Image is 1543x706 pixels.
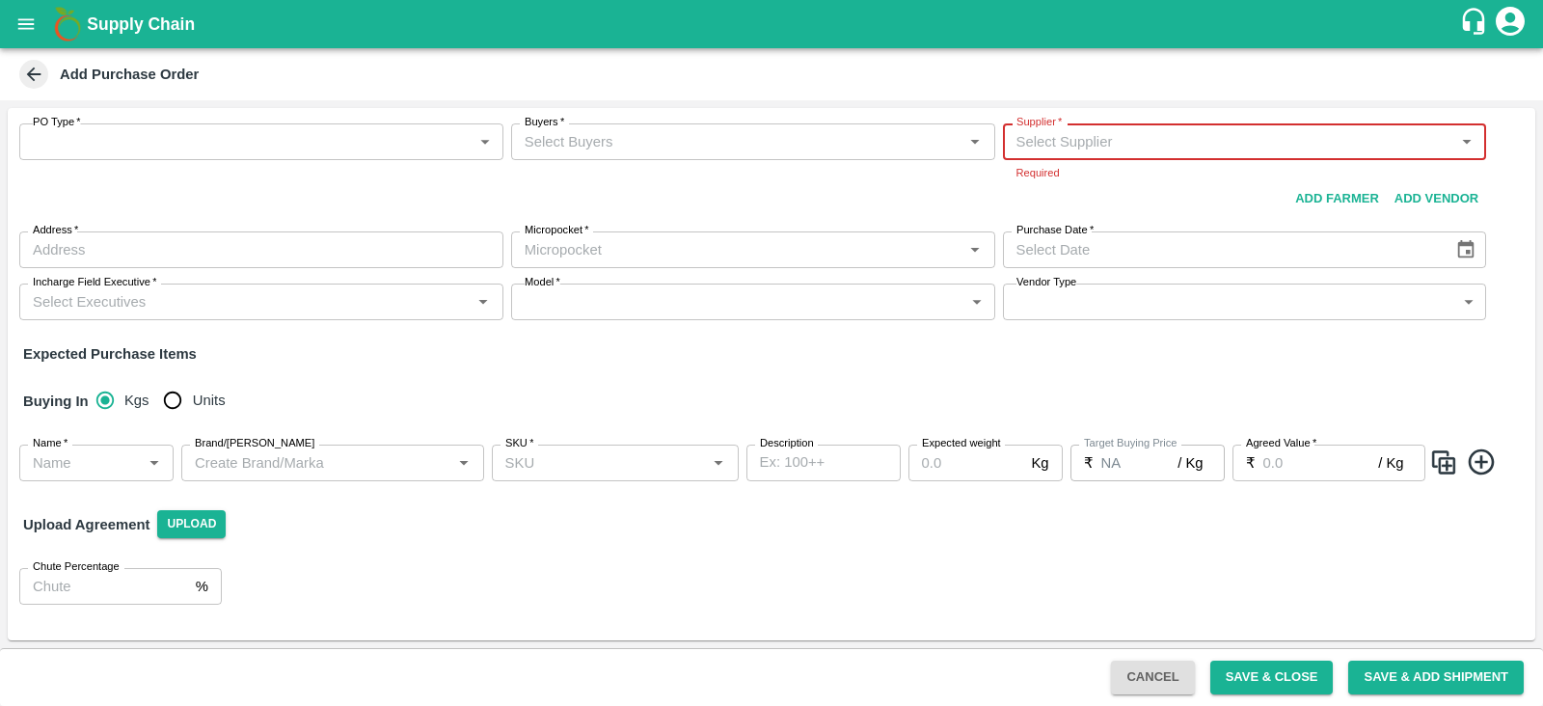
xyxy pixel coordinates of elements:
[33,275,156,290] label: Incharge Field Executive
[1111,661,1194,694] button: Cancel
[908,445,1024,481] input: 0.0
[1448,231,1484,268] button: Choose date
[1084,436,1178,451] label: Target Buying Price
[1003,231,1440,268] input: Select Date
[1016,223,1094,238] label: Purchase Date
[33,223,78,238] label: Address
[19,568,188,605] input: Chute
[15,381,96,421] h6: Buying In
[4,2,48,46] button: open drawer
[87,11,1459,38] a: Supply Chain
[193,390,226,411] span: Units
[1178,452,1203,474] p: / Kg
[760,436,814,451] label: Description
[87,14,195,34] b: Supply Chain
[517,129,958,154] input: Select Buyers
[23,346,197,362] strong: Expected Purchase Items
[196,576,208,597] p: %
[451,450,476,475] button: Open
[23,517,149,532] strong: Upload Agreement
[1263,445,1379,481] input: 0.0
[525,223,589,238] label: Micropocket
[48,5,87,43] img: logo
[60,67,199,82] b: Add Purchase Order
[1459,7,1493,41] div: customer-support
[33,436,68,451] label: Name
[195,436,314,451] label: Brand/[PERSON_NAME]
[1016,115,1062,130] label: Supplier
[33,115,81,130] label: PO Type
[471,289,496,314] button: Open
[525,275,560,290] label: Model
[1348,661,1524,694] button: Save & Add Shipment
[525,115,564,130] label: Buyers
[1084,452,1094,474] p: ₹
[922,436,1001,451] label: Expected weight
[25,289,466,314] input: Select Executives
[1493,4,1528,44] div: account of current user
[1210,661,1334,694] button: Save & Close
[1031,452,1048,474] p: Kg
[19,231,503,268] input: Address
[33,559,120,575] label: Chute Percentage
[706,450,731,475] button: Open
[25,450,136,475] input: Name
[187,450,447,475] input: Create Brand/Marka
[124,390,149,411] span: Kgs
[505,436,533,451] label: SKU
[1246,436,1316,451] label: Agreed Value
[1009,129,1449,154] input: Select Supplier
[1454,129,1479,154] button: Open
[962,237,988,262] button: Open
[157,510,226,538] span: Upload
[1387,182,1486,216] button: Add Vendor
[1287,182,1387,216] button: Add Farmer
[1016,275,1076,290] label: Vendor Type
[1101,445,1178,481] input: 0.0
[96,381,241,420] div: buying_in
[1429,447,1458,478] img: CloneIcon
[1378,452,1403,474] p: / Kg
[1246,452,1256,474] p: ₹
[498,450,701,475] input: SKU
[1016,164,1474,181] p: Required
[517,237,958,262] input: Micropocket
[962,129,988,154] button: Open
[142,450,167,475] button: Open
